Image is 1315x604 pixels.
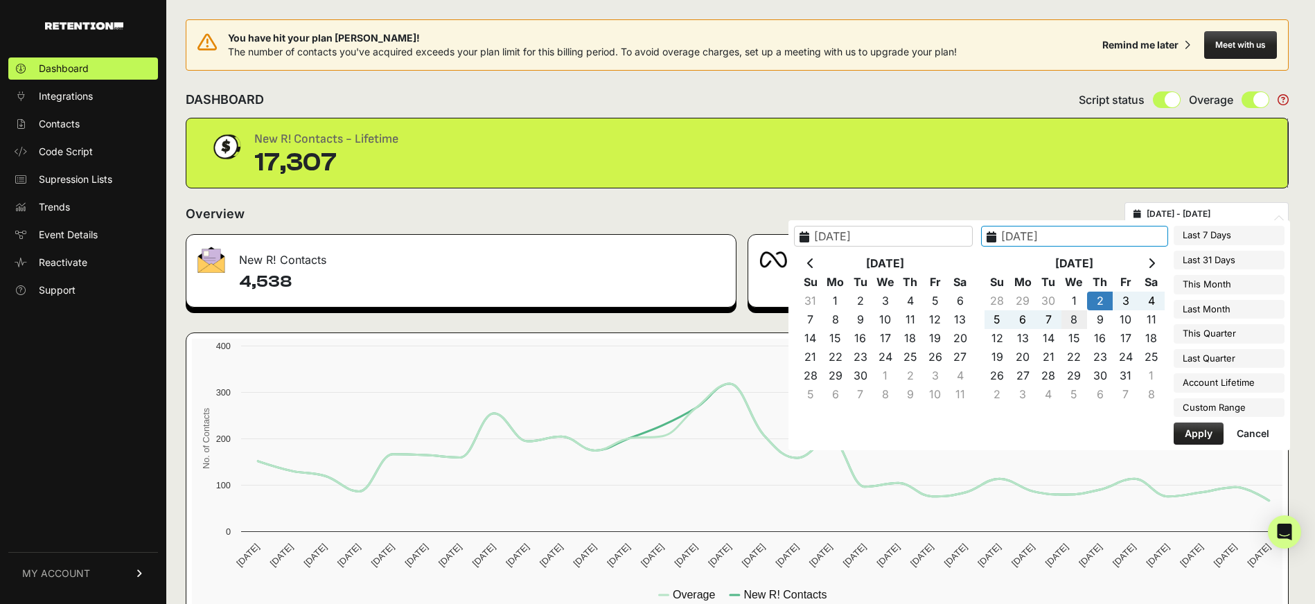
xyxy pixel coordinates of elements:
[873,348,898,366] td: 24
[45,22,123,30] img: Retention.com
[216,434,231,444] text: 200
[823,273,848,292] th: Mo
[898,385,923,404] td: 9
[1087,292,1113,310] td: 2
[873,273,898,292] th: We
[1010,273,1036,292] th: Mo
[1138,366,1164,385] td: 1
[1010,348,1036,366] td: 20
[740,542,767,569] text: [DATE]
[39,145,93,159] span: Code Script
[1174,423,1224,445] button: Apply
[1113,329,1138,348] td: 17
[1036,310,1061,329] td: 7
[216,480,231,490] text: 100
[908,542,935,569] text: [DATE]
[1061,292,1087,310] td: 1
[1097,33,1196,57] button: Remind me later
[335,542,362,569] text: [DATE]
[923,273,948,292] th: Fr
[1036,273,1061,292] th: Tu
[1178,542,1205,569] text: [DATE]
[923,385,948,404] td: 10
[8,113,158,135] a: Contacts
[948,385,973,404] td: 11
[1087,329,1113,348] td: 16
[39,117,80,131] span: Contacts
[923,366,948,385] td: 3
[985,348,1010,366] td: 19
[22,567,90,580] span: MY ACCOUNT
[1138,329,1164,348] td: 18
[1174,349,1285,368] li: Last Quarter
[1036,292,1061,310] td: 30
[39,200,70,214] span: Trends
[976,542,1003,569] text: [DATE]
[39,228,98,242] span: Event Details
[1174,275,1285,294] li: This Month
[470,542,497,569] text: [DATE]
[1174,373,1285,393] li: Account Lifetime
[1113,273,1138,292] th: Fr
[39,172,112,186] span: Supression Lists
[948,310,973,329] td: 13
[186,235,736,276] div: New R! Contacts
[1079,91,1145,108] span: Script status
[1226,423,1280,445] button: Cancel
[1113,310,1138,329] td: 10
[1087,366,1113,385] td: 30
[948,366,973,385] td: 4
[1036,348,1061,366] td: 21
[848,310,873,329] td: 9
[798,273,823,292] th: Su
[197,247,225,273] img: fa-envelope-19ae18322b30453b285274b1b8af3d052b27d846a4fbe8435d1a52b978f639a2.png
[8,279,158,301] a: Support
[1145,542,1172,569] text: [DATE]
[1077,542,1104,569] text: [DATE]
[186,204,245,224] h2: Overview
[985,310,1010,329] td: 5
[923,348,948,366] td: 26
[572,542,599,569] text: [DATE]
[254,130,398,149] div: New R! Contacts - Lifetime
[773,542,800,569] text: [DATE]
[898,292,923,310] td: 4
[874,542,901,569] text: [DATE]
[798,310,823,329] td: 7
[841,542,868,569] text: [DATE]
[1036,366,1061,385] td: 28
[8,168,158,190] a: Supression Lists
[848,273,873,292] th: Tu
[985,366,1010,385] td: 26
[239,271,725,293] h4: 4,538
[985,329,1010,348] td: 12
[8,57,158,80] a: Dashboard
[948,292,973,310] td: 6
[1036,329,1061,348] td: 14
[216,341,231,351] text: 400
[186,90,264,109] h2: DASHBOARD
[985,385,1010,404] td: 2
[504,542,531,569] text: [DATE]
[1246,542,1273,569] text: [DATE]
[8,196,158,218] a: Trends
[228,46,957,57] span: The number of contacts you've acquired exceeds your plan limit for this billing period. To avoid ...
[1138,273,1164,292] th: Sa
[1174,300,1285,319] li: Last Month
[798,385,823,404] td: 5
[1268,515,1301,549] div: Open Intercom Messenger
[1138,348,1164,366] td: 25
[1009,542,1036,569] text: [DATE]
[1061,329,1087,348] td: 15
[898,310,923,329] td: 11
[8,85,158,107] a: Integrations
[605,542,632,569] text: [DATE]
[301,542,328,569] text: [DATE]
[1010,366,1036,385] td: 27
[234,542,261,569] text: [DATE]
[1010,292,1036,310] td: 29
[873,385,898,404] td: 8
[823,366,848,385] td: 29
[898,366,923,385] td: 2
[798,366,823,385] td: 28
